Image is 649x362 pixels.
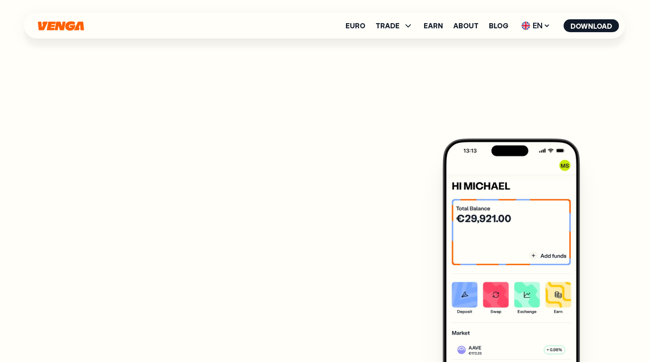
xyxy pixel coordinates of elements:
[376,22,400,29] span: TRADE
[522,21,530,30] img: flag-uk
[489,22,508,29] a: Blog
[519,19,553,33] span: EN
[346,22,365,29] a: Euro
[376,21,413,31] span: TRADE
[564,19,619,32] button: Download
[424,22,443,29] a: Earn
[453,22,479,29] a: About
[37,21,85,31] svg: Home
